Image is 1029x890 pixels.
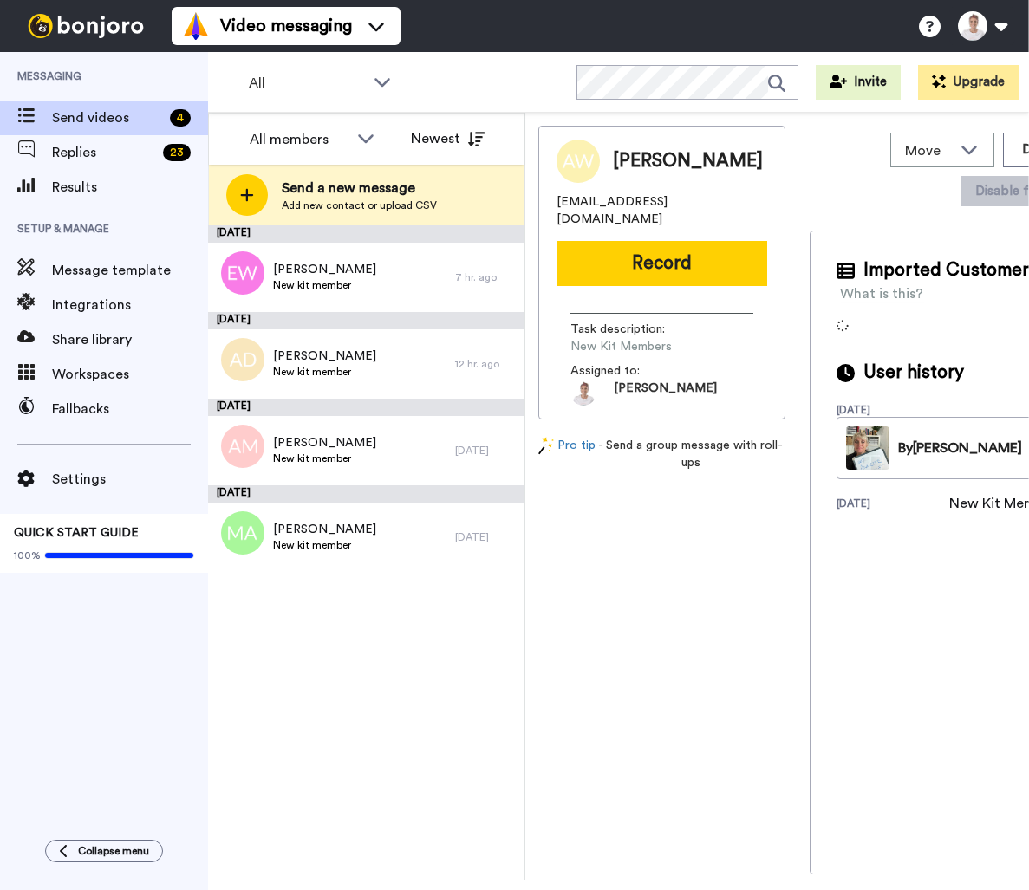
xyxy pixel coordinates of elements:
span: New kit member [273,451,376,465]
div: - Send a group message with roll-ups [538,437,785,471]
span: Message template [52,260,208,281]
span: Settings [52,469,208,490]
span: [PERSON_NAME] [613,148,763,174]
span: [PERSON_NAME] [273,434,376,451]
div: What is this? [840,283,923,304]
span: [PERSON_NAME] [614,380,717,406]
button: Record [557,241,767,286]
span: Share library [52,329,208,350]
span: Send videos [52,107,163,128]
img: ad.png [221,338,264,381]
a: Pro tip [538,437,596,471]
span: User history [863,360,964,386]
span: 100% [14,549,41,562]
button: Collapse menu [45,840,163,862]
button: Newest [398,121,498,156]
span: New kit member [273,365,376,379]
img: am.png [221,425,264,468]
img: bj-logo-header-white.svg [21,14,151,38]
div: 23 [163,144,191,161]
span: Assigned to: [570,362,692,380]
img: 9590a80b-1793-4cac-bf7b-e9e4dc2ecff7-thumb.jpg [846,426,889,470]
div: By [PERSON_NAME] [898,438,1022,458]
span: Results [52,177,208,198]
span: Task description : [570,321,692,338]
img: ma.png [221,511,264,555]
img: magic-wand.svg [538,437,554,455]
div: [DATE] [208,225,524,243]
span: [EMAIL_ADDRESS][DOMAIN_NAME] [557,193,767,228]
div: [DATE] [208,399,524,416]
span: New kit member [273,538,376,552]
span: Add new contact or upload CSV [282,198,437,212]
div: [DATE] [837,403,949,417]
span: [PERSON_NAME] [273,521,376,538]
img: ew.png [221,251,264,295]
div: [DATE] [455,530,516,544]
span: New kit member [273,278,376,292]
span: New Kit Members [570,338,735,355]
span: Integrations [52,295,208,315]
button: Upgrade [918,65,1019,100]
img: Image of ANNETTE WILKINSON [557,140,600,183]
div: [DATE] [208,485,524,503]
span: Replies [52,142,156,163]
span: Video messaging [220,14,352,38]
span: Fallbacks [52,399,208,419]
span: [PERSON_NAME] [273,348,376,365]
div: [DATE] [455,444,516,458]
span: Workspaces [52,364,208,385]
span: Send a new message [282,178,437,198]
div: All members [250,129,348,150]
div: 7 hr. ago [455,270,516,284]
div: 4 [170,109,191,127]
span: Collapse menu [78,844,149,858]
div: 12 hr. ago [455,357,516,371]
div: [DATE] [837,497,949,514]
div: [DATE] [208,312,524,329]
img: a4786d0f-e1fa-4571-b6b5-e90ebcaf0e89-1725441774.jpg [570,380,596,406]
span: All [249,73,365,94]
button: Invite [816,65,901,100]
span: [PERSON_NAME] [273,261,376,278]
span: Move [905,140,952,161]
span: QUICK START GUIDE [14,527,139,539]
img: vm-color.svg [182,12,210,40]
